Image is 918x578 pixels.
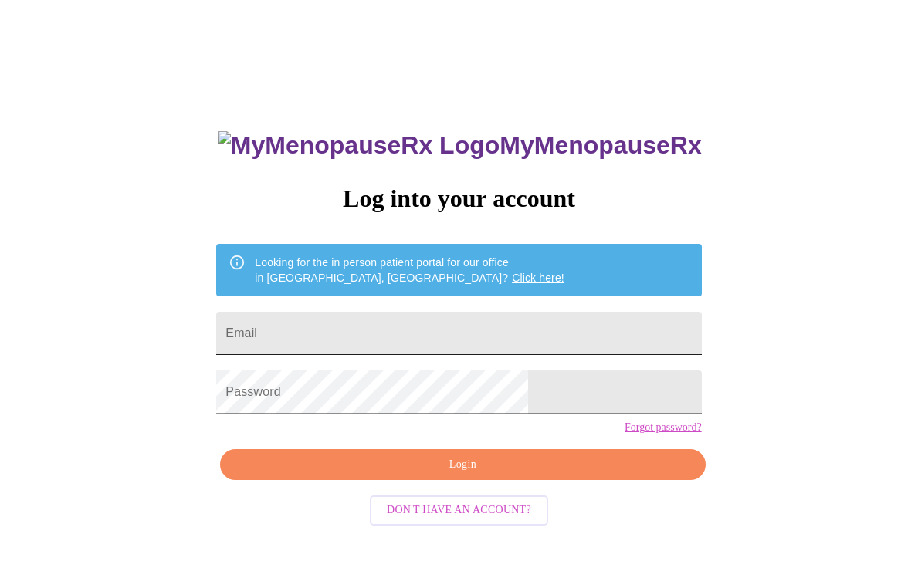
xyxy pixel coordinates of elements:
[216,184,701,213] h3: Log into your account
[218,131,500,160] img: MyMenopauseRx Logo
[220,449,705,481] button: Login
[255,248,564,292] div: Looking for the in person patient portal for our office in [GEOGRAPHIC_DATA], [GEOGRAPHIC_DATA]?
[366,502,552,515] a: Don't have an account?
[218,131,702,160] h3: MyMenopauseRx
[387,501,531,520] span: Don't have an account?
[238,455,687,475] span: Login
[370,495,548,526] button: Don't have an account?
[512,272,564,284] a: Click here!
[625,421,702,434] a: Forgot password?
